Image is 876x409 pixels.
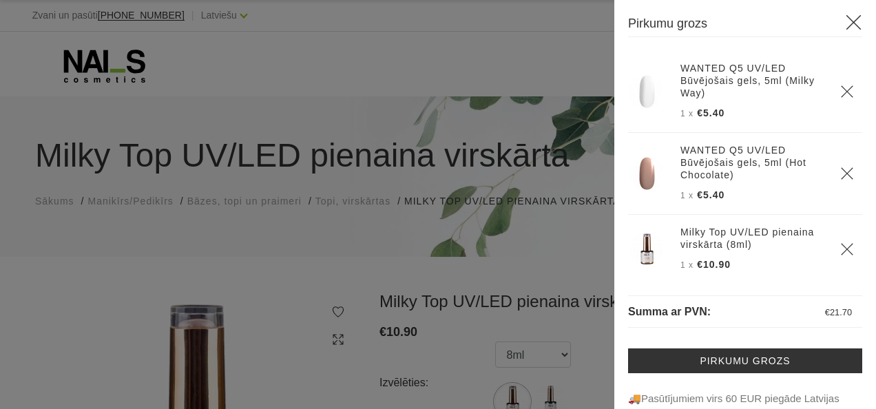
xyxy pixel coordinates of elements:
span: €10.90 [697,259,731,270]
a: Milky Top UV/LED pienaina virskārta (8ml) [680,226,824,251]
h3: Pirkumu grozs [628,14,862,37]
a: WANTED Q5 UV/LED Būvējošais gels, 5ml (Milky Way) [680,62,824,99]
span: € [825,307,830,317]
span: €5.40 [697,107,724,118]
span: €5.40 [697,189,724,200]
span: 1 x [680,191,693,200]
span: 1 x [680,260,693,270]
span: 1 x [680,109,693,118]
a: Delete [840,85,854,98]
a: Delete [840,242,854,256]
a: Delete [840,167,854,180]
a: Pirkumu grozs [628,348,862,373]
span: 21.70 [830,307,852,317]
span: Summa ar PVN: [628,306,711,317]
a: WANTED Q5 UV/LED Būvējošais gels, 5ml (Hot Chocolate) [680,144,824,181]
